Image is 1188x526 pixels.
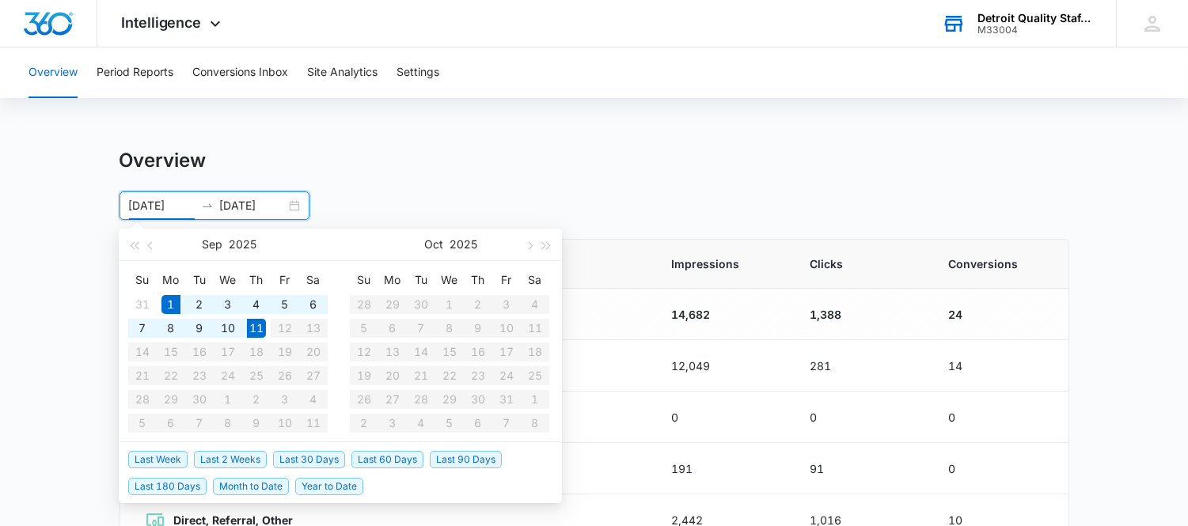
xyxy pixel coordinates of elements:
[242,316,271,340] td: 2025-09-11
[653,340,791,392] td: 12,049
[214,293,242,316] td: 2025-09-03
[190,295,209,314] div: 2
[521,267,549,293] th: Sa
[425,229,444,260] button: Oct
[157,293,185,316] td: 2025-09-01
[242,293,271,316] td: 2025-09-04
[192,47,288,98] button: Conversions Inbox
[351,451,423,468] span: Last 60 Days
[378,267,407,293] th: Mo
[273,451,345,468] span: Last 30 Days
[450,229,478,260] button: 2025
[271,293,299,316] td: 2025-09-05
[791,340,930,392] td: 281
[214,267,242,293] th: We
[247,319,266,338] div: 11
[213,478,289,495] span: Month to Date
[128,478,207,495] span: Last 180 Days
[201,199,214,212] span: to
[653,289,791,340] td: 14,682
[201,199,214,212] span: swap-right
[128,293,157,316] td: 2025-08-31
[930,289,1068,340] td: 24
[121,14,202,31] span: Intelligence
[299,293,328,316] td: 2025-09-06
[791,443,930,494] td: 91
[161,295,180,314] div: 1
[133,319,152,338] div: 7
[133,295,152,314] div: 31
[977,25,1093,36] div: account id
[185,293,214,316] td: 2025-09-02
[120,149,207,172] h1: Overview
[930,340,1068,392] td: 14
[242,267,271,293] th: Th
[218,319,237,338] div: 10
[435,267,464,293] th: We
[271,267,299,293] th: Fr
[492,267,521,293] th: Fr
[190,319,209,338] div: 9
[185,267,214,293] th: Tu
[128,316,157,340] td: 2025-09-07
[397,47,439,98] button: Settings
[128,451,188,468] span: Last Week
[247,295,266,314] div: 4
[304,295,323,314] div: 6
[128,267,157,293] th: Su
[295,478,363,495] span: Year to Date
[653,392,791,443] td: 0
[299,267,328,293] th: Sa
[791,392,930,443] td: 0
[161,319,180,338] div: 8
[97,47,173,98] button: Period Reports
[185,316,214,340] td: 2025-09-09
[791,289,930,340] td: 1,388
[220,197,286,214] input: End date
[275,295,294,314] div: 5
[407,267,435,293] th: Tu
[203,229,223,260] button: Sep
[307,47,378,98] button: Site Analytics
[157,316,185,340] td: 2025-09-08
[218,295,237,314] div: 3
[194,451,267,468] span: Last 2 Weeks
[949,255,1043,272] span: Conversions
[214,316,242,340] td: 2025-09-10
[930,392,1068,443] td: 0
[930,443,1068,494] td: 0
[653,443,791,494] td: 191
[230,229,257,260] button: 2025
[464,267,492,293] th: Th
[430,451,502,468] span: Last 90 Days
[157,267,185,293] th: Mo
[977,12,1093,25] div: account name
[672,255,772,272] span: Impressions
[28,47,78,98] button: Overview
[350,267,378,293] th: Su
[129,197,195,214] input: Start date
[810,255,911,272] span: Clicks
